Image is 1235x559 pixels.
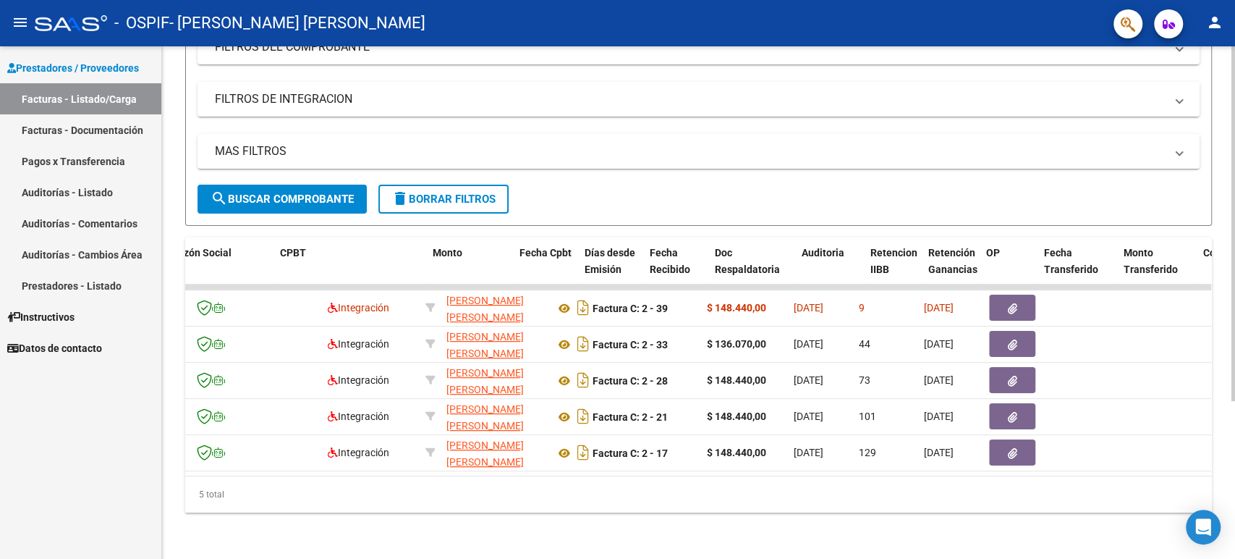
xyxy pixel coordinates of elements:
[215,143,1165,159] mat-panel-title: MAS FILTROS
[795,238,864,301] datatable-header-cell: Auditoria
[578,238,643,301] datatable-header-cell: Días desde Emisión
[707,338,766,350] strong: $ 136.070,00
[593,411,668,423] strong: Factura C: 2 - 21
[593,339,668,350] strong: Factura C: 2 - 33
[574,296,593,319] i: Descargar documento
[169,7,425,39] span: - [PERSON_NAME] [PERSON_NAME]
[859,338,870,350] span: 44
[714,247,779,275] span: Doc Respaldatoria
[794,374,823,386] span: [DATE]
[924,411,954,422] span: [DATE]
[198,185,367,214] button: Buscar Comprobante
[924,302,954,314] span: [DATE]
[446,403,524,432] span: [PERSON_NAME] [PERSON_NAME]
[859,447,876,458] span: 129
[7,60,139,76] span: Prestadores / Proveedores
[391,190,409,207] mat-icon: delete
[593,303,668,314] strong: Factura C: 2 - 39
[574,441,593,464] i: Descargar documento
[328,374,389,386] span: Integración
[574,405,593,428] i: Descargar documento
[1037,238,1117,301] datatable-header-cell: Fecha Transferido
[864,238,922,301] datatable-header-cell: Retencion IIBB
[1123,247,1177,275] span: Monto Transferido
[649,247,689,275] span: Fecha Recibido
[198,134,1200,169] mat-expansion-panel-header: MAS FILTROS
[584,247,635,275] span: Días desde Emisión
[707,302,766,314] strong: $ 148.440,00
[198,82,1200,117] mat-expansion-panel-header: FILTROS DE INTEGRACION
[446,401,543,432] div: 20366655760
[928,247,977,275] span: Retención Ganancias
[574,369,593,392] i: Descargar documento
[794,447,823,458] span: [DATE]
[859,411,876,422] span: 101
[924,447,954,458] span: [DATE]
[426,238,513,301] datatable-header-cell: Monto
[378,185,509,214] button: Borrar Filtros
[707,447,766,458] strong: $ 148.440,00
[391,193,496,206] span: Borrar Filtros
[215,91,1165,107] mat-panel-title: FILTROS DE INTEGRACION
[446,293,543,323] div: 20366655760
[794,338,823,350] span: [DATE]
[446,437,543,468] div: 20366655760
[707,411,766,422] strong: $ 148.440,00
[446,295,524,323] span: [PERSON_NAME] [PERSON_NAME]
[1186,510,1221,545] div: Open Intercom Messenger
[446,440,524,468] span: [PERSON_NAME] [PERSON_NAME]
[198,30,1200,64] mat-expansion-panel-header: FILTROS DEL COMPROBANTE
[114,7,169,39] span: - OSPIF
[211,193,354,206] span: Buscar Comprobante
[1117,238,1197,301] datatable-header-cell: Monto Transferido
[12,14,29,31] mat-icon: menu
[985,247,999,259] span: OP
[446,365,543,395] div: 20366655760
[328,411,389,422] span: Integración
[708,238,795,301] datatable-header-cell: Doc Respaldatoria
[859,302,865,314] span: 9
[446,367,524,395] span: [PERSON_NAME] [PERSON_NAME]
[801,247,844,259] span: Auditoria
[593,447,668,459] strong: Factura C: 2 - 17
[446,331,524,359] span: [PERSON_NAME] [PERSON_NAME]
[643,238,708,301] datatable-header-cell: Fecha Recibido
[859,374,870,386] span: 73
[924,374,954,386] span: [DATE]
[593,375,668,387] strong: Factura C: 2 - 28
[166,238,274,301] datatable-header-cell: Razón Social
[446,329,543,359] div: 20366655760
[980,238,1037,301] datatable-header-cell: OP
[7,309,75,325] span: Instructivos
[211,190,228,207] mat-icon: search
[328,447,389,458] span: Integración
[574,332,593,356] i: Descargar documento
[519,247,571,259] span: Fecha Cpbt
[707,374,766,386] strong: $ 148.440,00
[1043,247,1098,275] span: Fecha Transferido
[432,247,462,259] span: Monto
[171,247,232,259] span: Razón Social
[794,411,823,422] span: [DATE]
[185,476,1212,513] div: 5 total
[870,247,917,275] span: Retencion IIBB
[328,338,389,350] span: Integración
[280,247,306,259] span: CPBT
[1206,14,1223,31] mat-icon: person
[215,39,1165,55] mat-panel-title: FILTROS DEL COMPROBANTE
[794,302,823,314] span: [DATE]
[274,238,426,301] datatable-header-cell: CPBT
[7,340,102,356] span: Datos de contacto
[924,338,954,350] span: [DATE]
[922,238,980,301] datatable-header-cell: Retención Ganancias
[328,302,389,314] span: Integración
[513,238,578,301] datatable-header-cell: Fecha Cpbt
